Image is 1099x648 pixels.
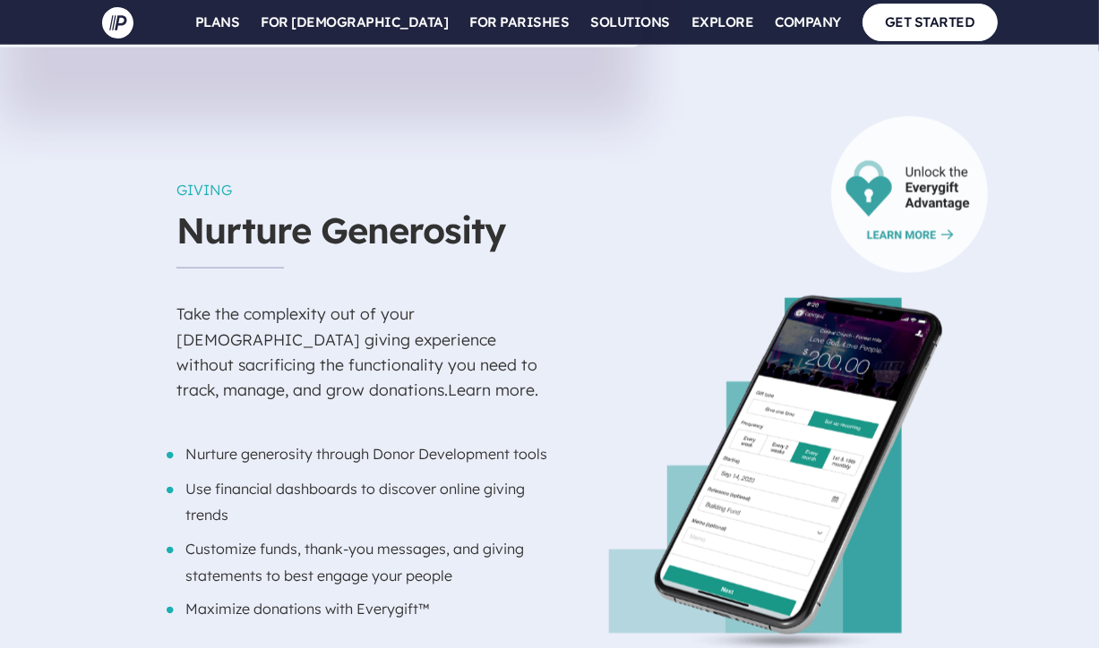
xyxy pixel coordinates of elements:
[448,379,538,399] a: Learn more.
[176,588,550,623] li: Maximize donations with Everygift™
[176,173,550,207] h6: GIVING
[863,4,998,40] a: GET STARTED
[176,528,550,588] li: Customize funds, thank-you messages, and giving statements to best engage your people
[176,433,550,468] li: Nurture generosity through Donor Development tools
[176,207,550,268] h3: Nurture Generosity
[176,283,550,433] p: Take the complexity out of your [DEMOGRAPHIC_DATA] giving experience without sacrificing the func...
[176,468,550,528] li: Use financial dashboards to discover online giving trends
